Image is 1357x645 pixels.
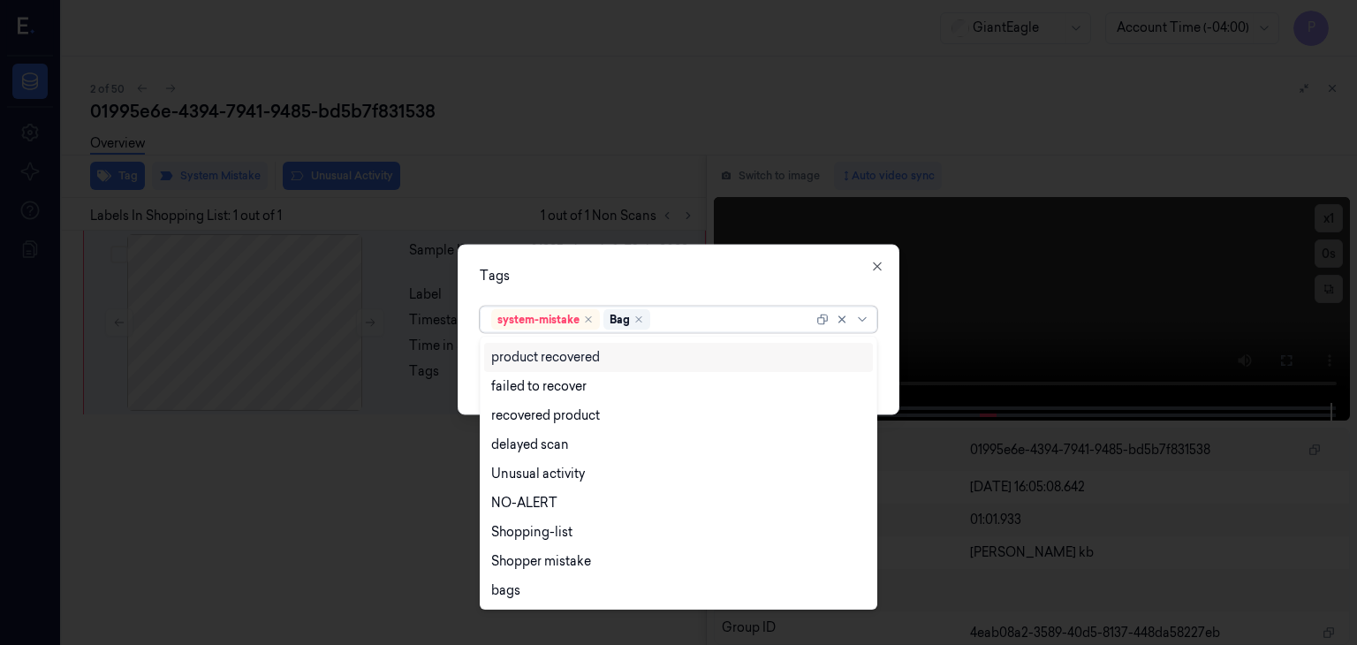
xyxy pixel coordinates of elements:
[583,315,594,325] div: Remove ,system-mistake
[491,436,569,454] div: delayed scan
[610,312,630,328] div: Bag
[491,377,587,396] div: failed to recover
[491,494,557,512] div: NO-ALERT
[497,312,580,328] div: system-mistake
[491,348,600,367] div: product recovered
[491,465,585,483] div: Unusual activity
[491,581,520,600] div: bags
[491,406,600,425] div: recovered product
[480,267,877,285] div: Tags
[633,315,644,325] div: Remove ,Bag
[491,552,591,571] div: Shopper mistake
[491,523,572,542] div: Shopping-list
